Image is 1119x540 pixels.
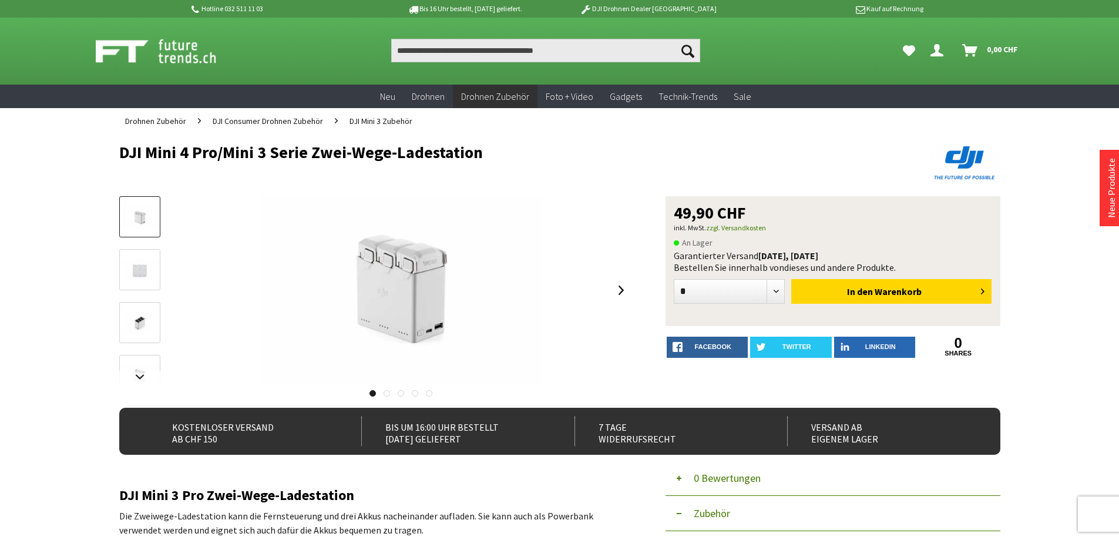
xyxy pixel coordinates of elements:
[119,488,630,503] h2: DJI Mini 3 Pro Zwei-Wege-Ladestation
[610,90,642,102] span: Gadgets
[674,250,992,273] div: Garantierter Versand Bestellen Sie innerhalb von dieses und andere Produkte.
[190,2,373,16] p: Hotline 032 511 11 03
[380,90,395,102] span: Neu
[865,343,896,350] span: LinkedIn
[149,417,336,446] div: Kostenloser Versand ab CHF 150
[750,337,832,358] a: twitter
[119,509,630,537] p: Die Zweiwege-Ladestation kann die Fernsteuerung und drei Akkus nacheinander aufladen. Sie kann au...
[537,85,601,109] a: Foto + Video
[373,2,556,16] p: Bis 16 Uhr bestellt, [DATE] geliefert.
[875,286,922,297] span: Warenkorb
[674,221,992,235] p: inkl. MwSt.
[96,36,242,66] img: Shop Futuretrends - zur Startseite wechseln
[918,350,999,357] a: shares
[461,90,529,102] span: Drohnen Zubehör
[957,39,1024,62] a: Warenkorb
[601,85,650,109] a: Gadgets
[834,337,916,358] a: LinkedIn
[412,90,445,102] span: Drohnen
[725,85,760,109] a: Sale
[213,116,323,126] span: DJI Consumer Drohnen Zubehör
[740,2,923,16] p: Kauf auf Rechnung
[404,85,453,109] a: Drohnen
[119,108,192,134] a: Drohnen Zubehör
[918,337,999,350] a: 0
[125,116,186,126] span: Drohnen Zubehör
[667,337,748,358] a: facebook
[372,85,404,109] a: Neu
[350,116,412,126] span: DJI Mini 3 Zubehör
[546,90,593,102] span: Foto + Video
[758,250,818,261] b: [DATE], [DATE]
[650,85,725,109] a: Technik-Trends
[782,343,811,350] span: twitter
[706,223,766,232] a: zzgl. Versandkosten
[791,279,992,304] button: In den Warenkorb
[119,143,824,161] h1: DJI Mini 4 Pro/Mini 3 Serie Zwei-Wege-Ladestation
[658,90,717,102] span: Technik-Trends
[674,204,746,221] span: 49,90 CHF
[391,39,700,62] input: Produkt, Marke, Kategorie, EAN, Artikelnummer…
[666,461,1000,496] button: 0 Bewertungen
[453,85,537,109] a: Drohnen Zubehör
[574,417,762,446] div: 7 Tage Widerrufsrecht
[787,417,974,446] div: Versand ab eigenem Lager
[847,286,873,297] span: In den
[344,108,418,134] a: DJI Mini 3 Zubehör
[734,90,751,102] span: Sale
[674,236,713,250] span: An Lager
[1105,158,1117,218] a: Neue Produkte
[897,39,921,62] a: Meine Favoriten
[361,417,549,446] div: Bis um 16:00 Uhr bestellt [DATE] geliefert
[987,40,1018,59] span: 0,00 CHF
[556,2,740,16] p: DJI Drohnen Dealer [GEOGRAPHIC_DATA]
[930,143,1000,182] img: DJI
[260,196,542,384] img: DJI Mini 4 Pro/Mini 3 Serie Zwei-Wege-Ladestation
[676,39,700,62] button: Suchen
[926,39,953,62] a: Dein Konto
[123,206,157,229] img: Vorschau: DJI Mini 4 Pro/Mini 3 Serie Zwei-Wege-Ladestation
[695,343,731,350] span: facebook
[666,496,1000,531] button: Zubehör
[207,108,329,134] a: DJI Consumer Drohnen Zubehör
